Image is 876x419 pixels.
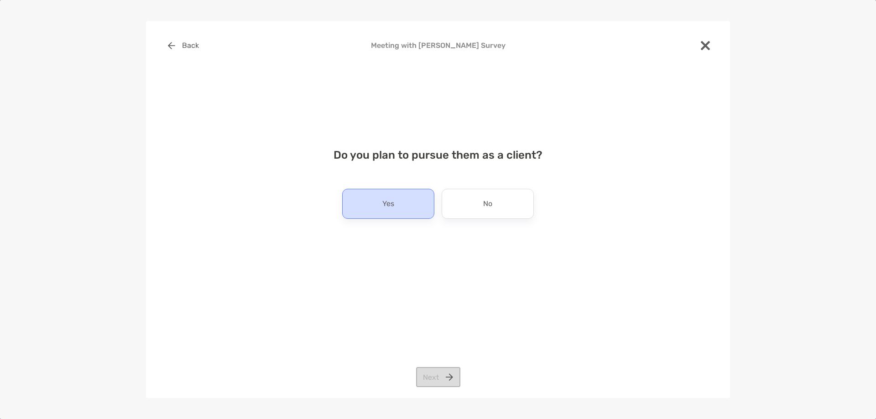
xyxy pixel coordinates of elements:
img: button icon [168,42,175,49]
button: Back [161,36,206,56]
h4: Meeting with [PERSON_NAME] Survey [161,41,715,50]
p: Yes [382,197,394,211]
h4: Do you plan to pursue them as a client? [161,149,715,161]
img: close modal [701,41,710,50]
p: No [483,197,492,211]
